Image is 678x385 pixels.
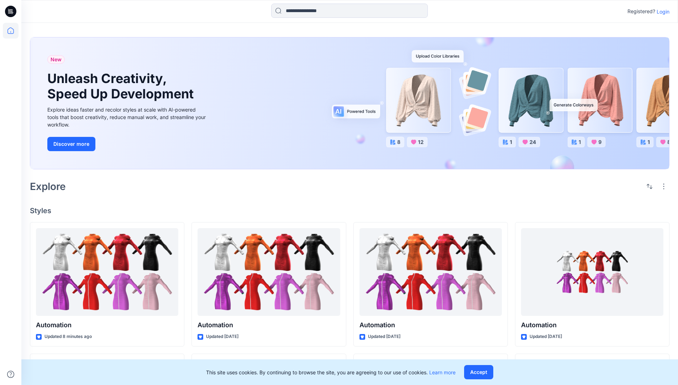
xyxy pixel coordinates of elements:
[464,365,493,379] button: Accept
[530,333,562,340] p: Updated [DATE]
[51,55,62,64] span: New
[368,333,400,340] p: Updated [DATE]
[521,320,663,330] p: Automation
[206,333,238,340] p: Updated [DATE]
[521,228,663,316] a: Automation
[30,206,669,215] h4: Styles
[359,228,502,316] a: Automation
[657,8,669,15] p: Login
[47,137,95,151] button: Discover more
[198,228,340,316] a: Automation
[429,369,456,375] a: Learn more
[206,369,456,376] p: This site uses cookies. By continuing to browse the site, you are agreeing to our use of cookies.
[47,106,207,128] div: Explore ideas faster and recolor styles at scale with AI-powered tools that boost creativity, red...
[198,320,340,330] p: Automation
[627,7,655,16] p: Registered?
[30,181,66,192] h2: Explore
[47,71,197,102] h1: Unleash Creativity, Speed Up Development
[44,333,92,340] p: Updated 8 minutes ago
[36,320,178,330] p: Automation
[36,228,178,316] a: Automation
[47,137,207,151] a: Discover more
[359,320,502,330] p: Automation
